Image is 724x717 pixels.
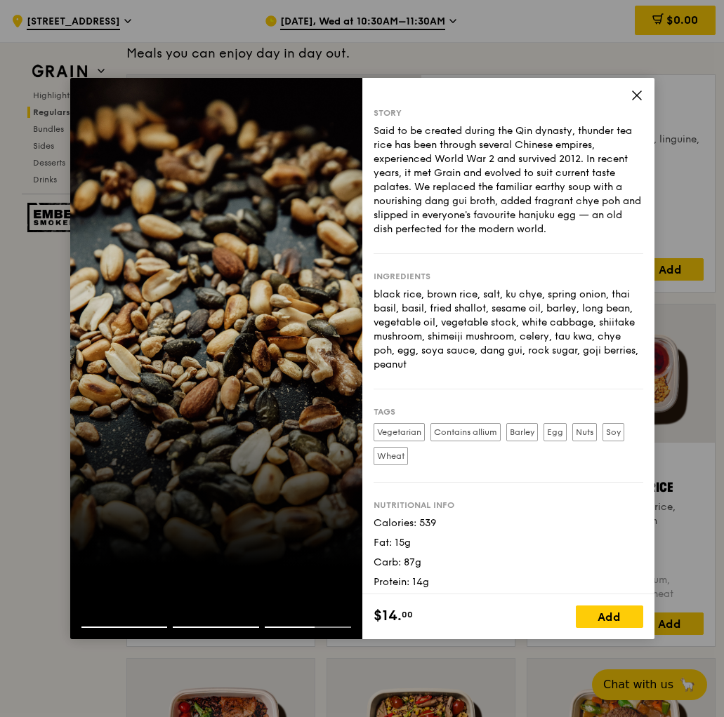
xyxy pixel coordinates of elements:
[402,609,413,620] span: 00
[374,556,643,570] div: Carb: 87g
[374,536,643,550] div: Fat: 15g
[374,406,643,417] div: Tags
[544,423,567,441] label: Egg
[506,423,538,441] label: Barley
[374,605,402,626] span: $14.
[603,423,624,441] label: Soy
[374,575,643,589] div: Protein: 14g
[430,423,501,441] label: Contains allium
[374,423,425,441] label: Vegetarian
[374,124,643,236] div: Said to be created during the Qin dynasty, thunder tea rice has been through several Chinese empi...
[374,288,643,372] div: black rice, brown rice, salt, ku chye, spring onion, thai basil, basil, fried shallot, sesame oil...
[374,447,408,465] label: Wheat
[374,107,643,119] div: Story
[572,423,597,441] label: Nuts
[374,500,643,511] div: Nutritional info
[576,605,643,628] div: Add
[374,271,643,282] div: Ingredients
[374,516,643,530] div: Calories: 539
